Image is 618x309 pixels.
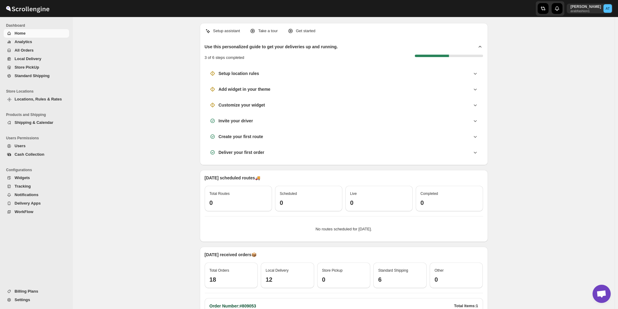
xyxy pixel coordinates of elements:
[219,149,264,155] h3: Deliver your first order
[210,276,253,283] h3: 18
[570,4,601,9] p: [PERSON_NAME]
[266,276,309,283] h3: 12
[350,192,357,196] span: Live
[435,276,478,283] h3: 0
[15,297,30,302] span: Settings
[593,285,611,303] a: Open chat
[15,56,41,61] span: Local Delivery
[219,102,265,108] h3: Customize your widget
[15,97,62,101] span: Locations, Rules & Rates
[15,209,33,214] span: WorkFlow
[280,199,338,206] h3: 0
[4,142,69,150] button: Users
[205,44,338,50] h2: Use this personalized guide to get your deliveries up and running.
[15,73,50,78] span: Standard Shipping
[15,31,25,36] span: Home
[421,199,478,206] h3: 0
[296,28,315,34] p: Get started
[219,118,253,124] h3: Invite your driver
[219,70,259,76] h3: Setup location rules
[15,175,30,180] span: Widgets
[4,208,69,216] button: WorkFlow
[210,268,229,273] span: Total Orders
[4,287,69,296] button: Billing Plans
[15,39,32,44] span: Analytics
[258,28,277,34] p: Take a tour
[4,150,69,159] button: Cash Collection
[15,184,31,188] span: Tracking
[454,303,478,309] p: Total Items: 1
[6,136,70,141] span: Users Permissions
[421,192,438,196] span: Completed
[6,168,70,172] span: Configurations
[4,38,69,46] button: Analytics
[378,276,422,283] h3: 6
[4,95,69,104] button: Locations, Rules & Rates
[15,144,25,148] span: Users
[4,199,69,208] button: Delivery Apps
[435,268,444,273] span: Other
[15,152,44,157] span: Cash Collection
[15,120,53,125] span: Shipping & Calendar
[570,9,601,13] p: arabfashion1
[210,199,267,206] h3: 0
[210,192,230,196] span: Total Routes
[266,268,288,273] span: Local Delivery
[4,174,69,182] button: Widgets
[280,192,297,196] span: Scheduled
[213,28,240,34] p: Setup assistant
[205,55,244,61] p: 3 of 6 steps completed
[4,118,69,127] button: Shipping & Calendar
[15,65,39,70] span: Store PickUp
[350,199,408,206] h3: 0
[4,191,69,199] button: Notifications
[606,7,610,10] text: AT
[378,268,408,273] span: Standard Shipping
[210,226,478,232] p: No routes scheduled for [DATE].
[205,252,483,258] p: [DATE] received orders 📦
[219,86,270,92] h3: Add widget in your theme
[4,29,69,38] button: Home
[4,46,69,55] button: All Orders
[205,175,483,181] p: [DATE] scheduled routes 🚚
[15,201,41,205] span: Delivery Apps
[322,268,343,273] span: Store Pickup
[603,4,612,13] span: Aziz Taher
[5,1,50,16] img: ScrollEngine
[15,48,34,53] span: All Orders
[6,89,70,94] span: Store Locations
[6,112,70,117] span: Products and Shipping
[15,289,38,294] span: Billing Plans
[567,4,613,13] button: User menu
[219,134,263,140] h3: Create your first route
[322,276,366,283] h3: 0
[6,23,70,28] span: Dashboard
[210,303,256,309] h2: Order Number: #809053
[15,192,39,197] span: Notifications
[4,182,69,191] button: Tracking
[4,296,69,304] button: Settings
